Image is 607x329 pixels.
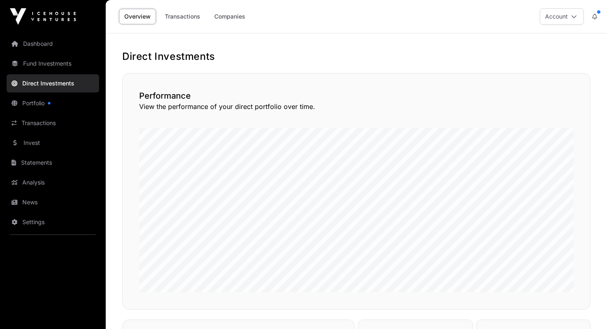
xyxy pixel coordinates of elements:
[159,9,206,24] a: Transactions
[7,94,99,112] a: Portfolio
[139,102,574,111] p: View the performance of your direct portfolio over time.
[7,35,99,53] a: Dashboard
[7,193,99,211] a: News
[139,90,574,102] h2: Performance
[566,289,607,329] iframe: Chat Widget
[10,8,76,25] img: Icehouse Ventures Logo
[7,114,99,132] a: Transactions
[7,154,99,172] a: Statements
[7,54,99,73] a: Fund Investments
[7,173,99,192] a: Analysis
[540,8,584,25] button: Account
[7,74,99,92] a: Direct Investments
[122,50,590,63] h1: Direct Investments
[7,213,99,231] a: Settings
[119,9,156,24] a: Overview
[209,9,251,24] a: Companies
[7,134,99,152] a: Invest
